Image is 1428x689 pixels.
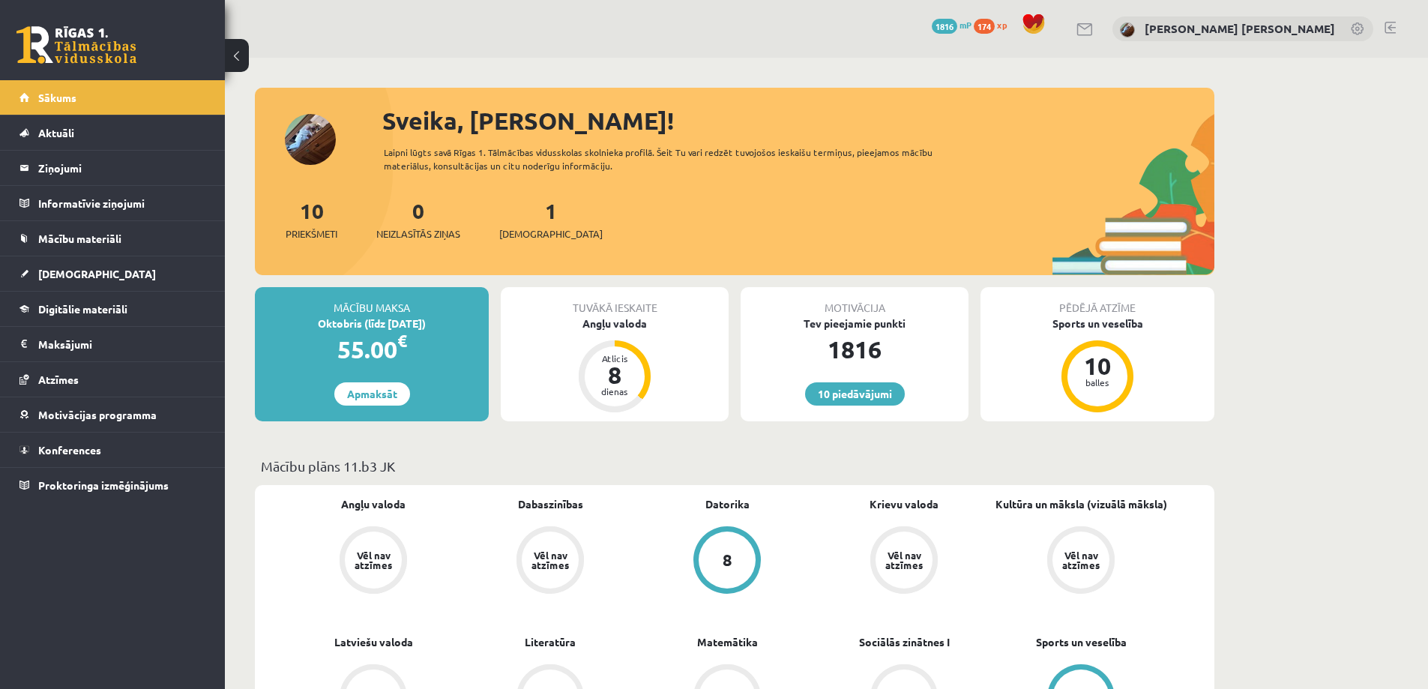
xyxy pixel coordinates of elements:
a: Aktuāli [19,115,206,150]
div: Mācību maksa [255,287,489,316]
a: Motivācijas programma [19,397,206,432]
a: Kultūra un māksla (vizuālā māksla) [995,496,1167,512]
div: Vēl nav atzīmes [529,550,571,570]
a: Angļu valoda [341,496,406,512]
div: Motivācija [741,287,968,316]
a: 10Priekšmeti [286,197,337,241]
div: 1816 [741,331,968,367]
a: 10 piedāvājumi [805,382,905,406]
span: [DEMOGRAPHIC_DATA] [499,226,603,241]
span: Mācību materiāli [38,232,121,245]
span: Sākums [38,91,76,104]
a: Sociālās zinātnes I [859,634,950,650]
span: Motivācijas programma [38,408,157,421]
a: 174 xp [974,19,1014,31]
a: 8 [639,526,816,597]
span: Proktoringa izmēģinājums [38,478,169,492]
a: Maksājumi [19,327,206,361]
span: 1816 [932,19,957,34]
span: xp [997,19,1007,31]
legend: Informatīvie ziņojumi [38,186,206,220]
div: Angļu valoda [501,316,729,331]
span: € [397,330,407,352]
div: Pēdējā atzīme [980,287,1214,316]
a: Sports un veselība [1036,634,1127,650]
legend: Maksājumi [38,327,206,361]
div: Oktobris (līdz [DATE]) [255,316,489,331]
legend: Ziņojumi [38,151,206,185]
a: Vēl nav atzīmes [285,526,462,597]
a: Vēl nav atzīmes [816,526,992,597]
a: Krievu valoda [870,496,939,512]
a: Sākums [19,80,206,115]
a: Latviešu valoda [334,634,413,650]
a: 1816 mP [932,19,971,31]
a: Sports un veselība 10 balles [980,316,1214,415]
img: Endija Iveta Žagata [1120,22,1135,37]
span: Digitālie materiāli [38,302,127,316]
div: 8 [592,363,637,387]
a: Konferences [19,433,206,467]
a: Literatūra [525,634,576,650]
div: dienas [592,387,637,396]
p: Mācību plāns 11.b3 JK [261,456,1208,476]
span: Konferences [38,443,101,457]
div: 10 [1075,354,1120,378]
span: [DEMOGRAPHIC_DATA] [38,267,156,280]
span: Aktuāli [38,126,74,139]
div: Vēl nav atzīmes [352,550,394,570]
a: Vēl nav atzīmes [992,526,1169,597]
a: Ziņojumi [19,151,206,185]
div: 8 [723,552,732,568]
div: Atlicis [592,354,637,363]
a: [DEMOGRAPHIC_DATA] [19,256,206,291]
a: Informatīvie ziņojumi [19,186,206,220]
a: 1[DEMOGRAPHIC_DATA] [499,197,603,241]
a: Proktoringa izmēģinājums [19,468,206,502]
a: Digitālie materiāli [19,292,206,326]
a: 0Neizlasītās ziņas [376,197,460,241]
span: Neizlasītās ziņas [376,226,460,241]
div: 55.00 [255,331,489,367]
div: Vēl nav atzīmes [1060,550,1102,570]
a: Mācību materiāli [19,221,206,256]
div: Tuvākā ieskaite [501,287,729,316]
a: Atzīmes [19,362,206,397]
span: mP [959,19,971,31]
span: 174 [974,19,995,34]
a: Rīgas 1. Tālmācības vidusskola [16,26,136,64]
a: [PERSON_NAME] [PERSON_NAME] [1145,21,1335,36]
div: Vēl nav atzīmes [883,550,925,570]
a: Dabaszinības [518,496,583,512]
div: Sports un veselība [980,316,1214,331]
a: Apmaksāt [334,382,410,406]
div: Tev pieejamie punkti [741,316,968,331]
span: Atzīmes [38,373,79,386]
a: Vēl nav atzīmes [462,526,639,597]
a: Datorika [705,496,750,512]
span: Priekšmeti [286,226,337,241]
div: Laipni lūgts savā Rīgas 1. Tālmācības vidusskolas skolnieka profilā. Šeit Tu vari redzēt tuvojošo... [384,145,959,172]
a: Angļu valoda Atlicis 8 dienas [501,316,729,415]
div: balles [1075,378,1120,387]
div: Sveika, [PERSON_NAME]! [382,103,1214,139]
a: Matemātika [697,634,758,650]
